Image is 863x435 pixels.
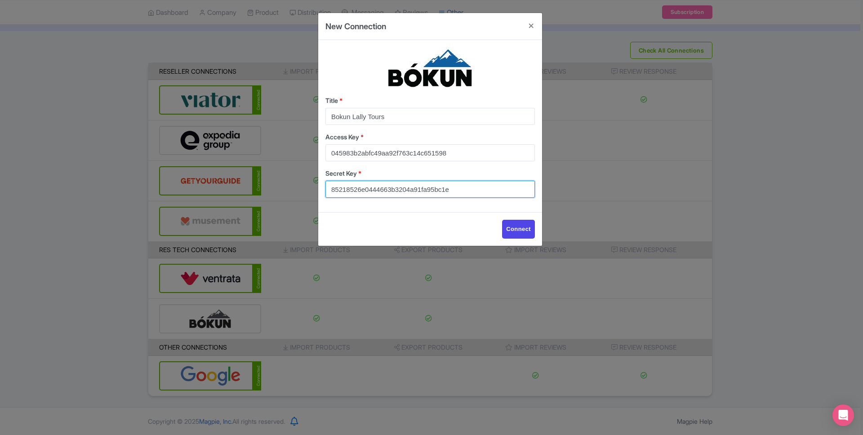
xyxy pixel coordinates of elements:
[520,13,542,39] button: Close
[325,20,386,32] h4: New Connection
[832,404,854,426] div: Open Intercom Messenger
[325,133,359,141] span: Access Key
[325,97,338,104] span: Title
[325,169,357,177] span: Secret Key
[502,220,535,239] input: Connect
[363,47,498,92] img: bokun-4a6bef7346ce47292b7c560ca409b5cd.jpg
